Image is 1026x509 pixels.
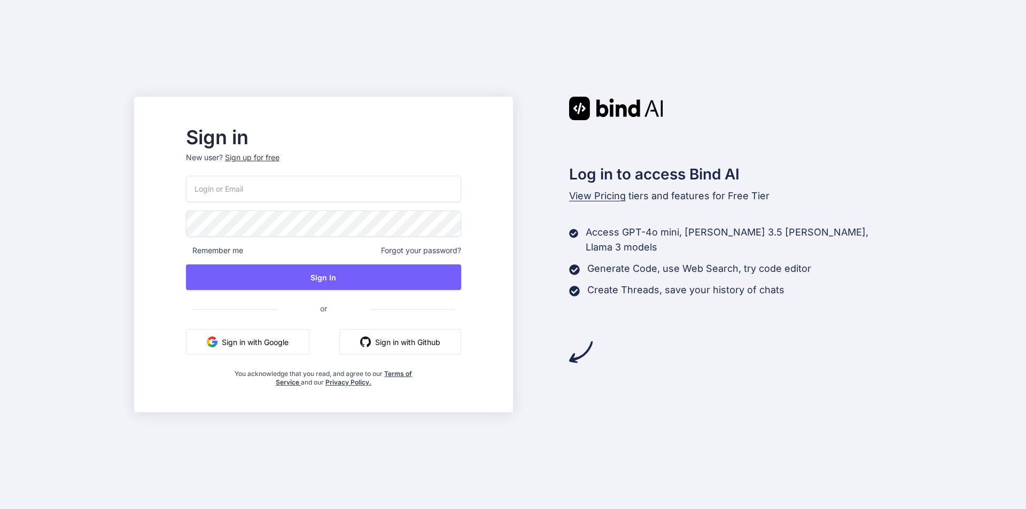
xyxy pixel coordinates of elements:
button: Sign in with Google [186,329,309,355]
span: Forgot your password? [381,245,461,256]
img: github [360,336,371,347]
img: google [207,336,217,347]
p: New user? [186,152,461,176]
div: You acknowledge that you read, and agree to our and our [232,363,416,387]
span: or [277,295,370,322]
button: Sign In [186,264,461,290]
p: Generate Code, use Web Search, try code editor [587,261,811,276]
img: Bind AI logo [569,97,663,120]
p: Create Threads, save your history of chats [587,283,784,297]
p: Access GPT-4o mini, [PERSON_NAME] 3.5 [PERSON_NAME], Llama 3 models [586,225,892,255]
span: Remember me [186,245,243,256]
span: View Pricing [569,190,626,201]
p: tiers and features for Free Tier [569,189,892,203]
a: Terms of Service [276,370,413,386]
div: Sign up for free [225,152,279,163]
h2: Sign in [186,129,461,146]
h2: Log in to access Bind AI [569,163,892,185]
button: Sign in with Github [339,329,461,355]
img: arrow [569,340,593,364]
a: Privacy Policy. [325,378,371,386]
input: Login or Email [186,176,461,202]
